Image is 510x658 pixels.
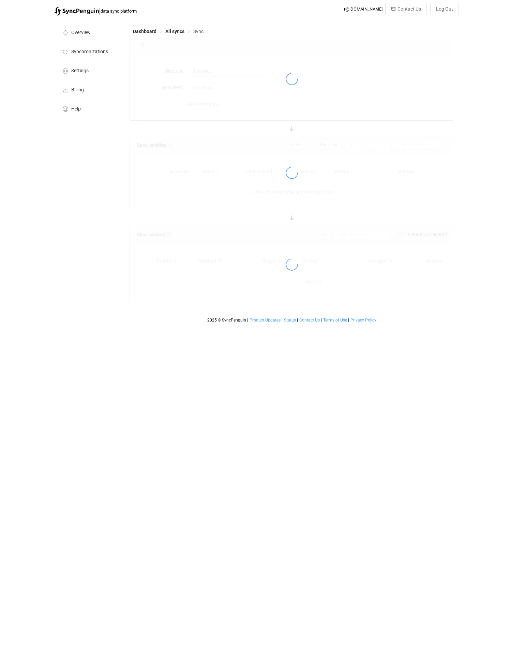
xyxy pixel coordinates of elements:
span: Dashboard [133,29,156,34]
span: | [99,6,101,16]
a: Help [55,99,123,118]
div: r@[DOMAIN_NAME] [344,6,382,12]
span: | [282,318,283,323]
span: Synchronizations [71,49,108,55]
span: data sync platform [101,9,137,14]
span: Contact Us [299,318,320,323]
span: | [247,318,248,323]
a: Product Updates [249,318,281,323]
a: Settings [55,61,123,80]
span: | [348,318,349,323]
span: Log Out [436,6,453,12]
a: |data sync platform [55,6,137,16]
a: Privacy Policy [350,318,377,323]
a: Contact Us [299,318,320,323]
a: Overview [55,23,123,42]
span: Product Updates [250,318,281,323]
img: syncpenguin.svg [55,7,99,16]
span: Privacy Policy [350,318,376,323]
button: Log Out [430,3,459,15]
span: 2025 © SyncPenguin [207,318,246,323]
span: | [297,318,298,323]
span: Settings [71,68,89,74]
a: Synchronizations [55,42,123,61]
span: All syncs [165,29,184,34]
span: Contact Us [397,6,421,12]
span: Terms of Use [323,318,347,323]
a: Status [284,318,296,323]
span: Billing [71,87,84,93]
span: | [321,318,322,323]
span: Help [71,106,81,112]
span: Overview [71,30,91,35]
a: Billing [55,80,123,99]
a: Terms of Use [323,318,347,323]
div: Breadcrumb [133,29,204,34]
span: Sync [193,29,204,34]
button: Contact Us [385,3,427,15]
